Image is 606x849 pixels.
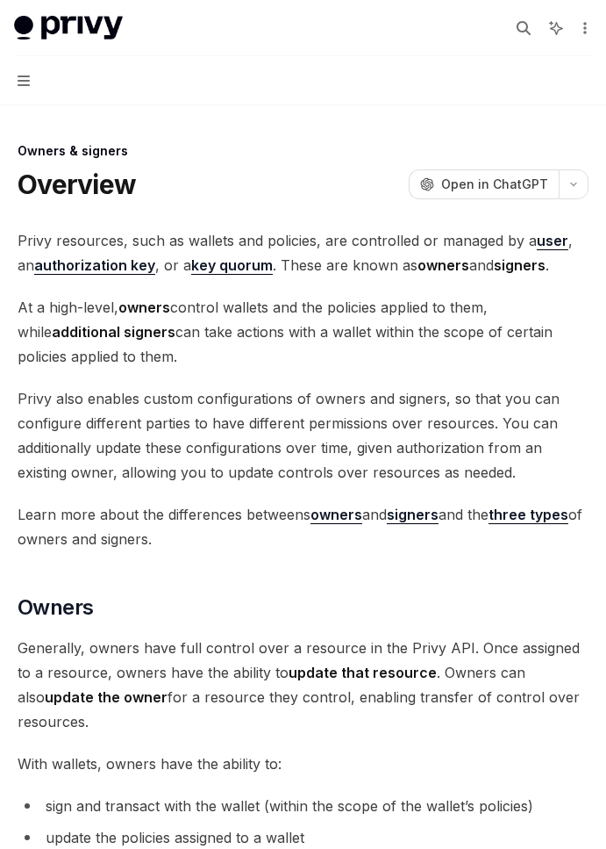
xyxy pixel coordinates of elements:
strong: key quorum [191,256,273,274]
strong: authorization key [34,256,155,274]
a: authorization key [34,256,155,275]
strong: update the owner [45,688,168,706]
span: Learn more about the differences betweens and and the of owners and signers. [18,502,588,551]
span: sign and transact with the wallet (within the scope of the wallet’s policies) [46,797,533,815]
a: owners [310,506,362,524]
span: Privy also enables custom configurations of owners and signers, so that you can configure differe... [18,386,588,485]
strong: three types [488,506,568,523]
strong: owners [118,299,170,316]
button: Open in ChatGPT [409,169,559,199]
strong: signers [494,256,545,274]
strong: owners [417,256,469,274]
button: More actions [574,16,592,40]
strong: update that resource [289,664,437,681]
img: light logo [14,16,123,40]
a: three types [488,506,568,524]
span: update the policies assigned to a wallet [46,829,304,846]
strong: additional signers [52,323,175,341]
strong: user [537,232,568,249]
strong: owners [310,506,362,523]
span: With wallets, owners have the ability to: [18,752,588,776]
div: Owners & signers [18,142,588,160]
span: Owners [18,594,93,622]
span: Privy resources, such as wallets and policies, are controlled or managed by a , an , or a . These... [18,228,588,277]
strong: signers [387,506,438,523]
span: At a high-level, control wallets and the policies applied to them, while can take actions with a ... [18,295,588,369]
span: Generally, owners have full control over a resource in the Privy API. Once assigned to a resource... [18,636,588,734]
a: signers [387,506,438,524]
h1: Overview [18,169,136,200]
span: Open in ChatGPT [441,176,548,193]
a: key quorum [191,256,273,275]
a: user [537,232,568,250]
